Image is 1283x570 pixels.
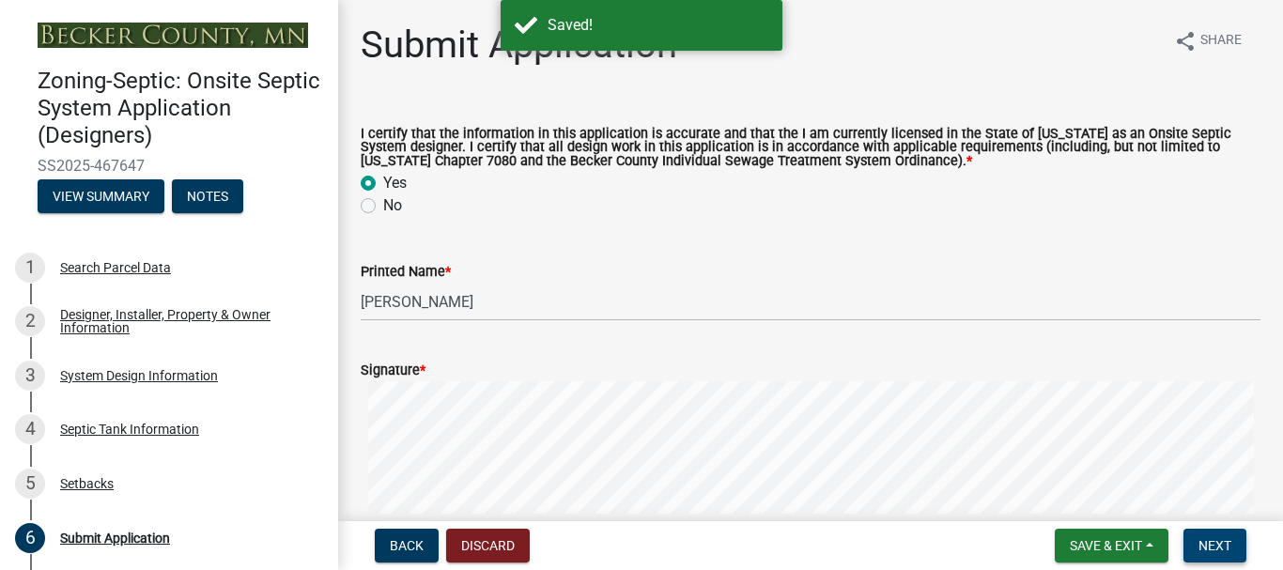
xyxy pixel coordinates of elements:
button: Back [375,529,439,562]
button: Save & Exit [1055,529,1168,562]
div: Saved! [548,14,768,37]
span: Next [1198,538,1231,553]
i: share [1174,30,1197,53]
div: 4 [15,414,45,444]
span: Back [390,538,424,553]
span: Save & Exit [1070,538,1142,553]
button: Discard [446,529,530,562]
div: Setbacks [60,477,114,490]
wm-modal-confirm: Summary [38,190,164,205]
span: SS2025-467647 [38,157,301,175]
button: View Summary [38,179,164,213]
h4: Zoning-Septic: Onsite Septic System Application (Designers) [38,68,323,148]
div: Designer, Installer, Property & Owner Information [60,308,308,334]
label: No [383,194,402,217]
div: Septic Tank Information [60,423,199,436]
div: 3 [15,361,45,391]
label: I certify that the information in this application is accurate and that the I am currently licens... [361,128,1260,168]
div: 5 [15,469,45,499]
img: Becker County, Minnesota [38,23,308,48]
div: 6 [15,523,45,553]
div: Search Parcel Data [60,261,171,274]
div: 1 [15,253,45,283]
span: Share [1200,30,1242,53]
button: Next [1183,529,1246,562]
label: Yes [383,172,407,194]
h1: Submit Application [361,23,677,68]
div: Submit Application [60,531,170,545]
button: Notes [172,179,243,213]
label: Printed Name [361,266,451,279]
div: 2 [15,306,45,336]
wm-modal-confirm: Notes [172,190,243,205]
div: System Design Information [60,369,218,382]
button: shareShare [1159,23,1257,59]
label: Signature [361,364,425,377]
